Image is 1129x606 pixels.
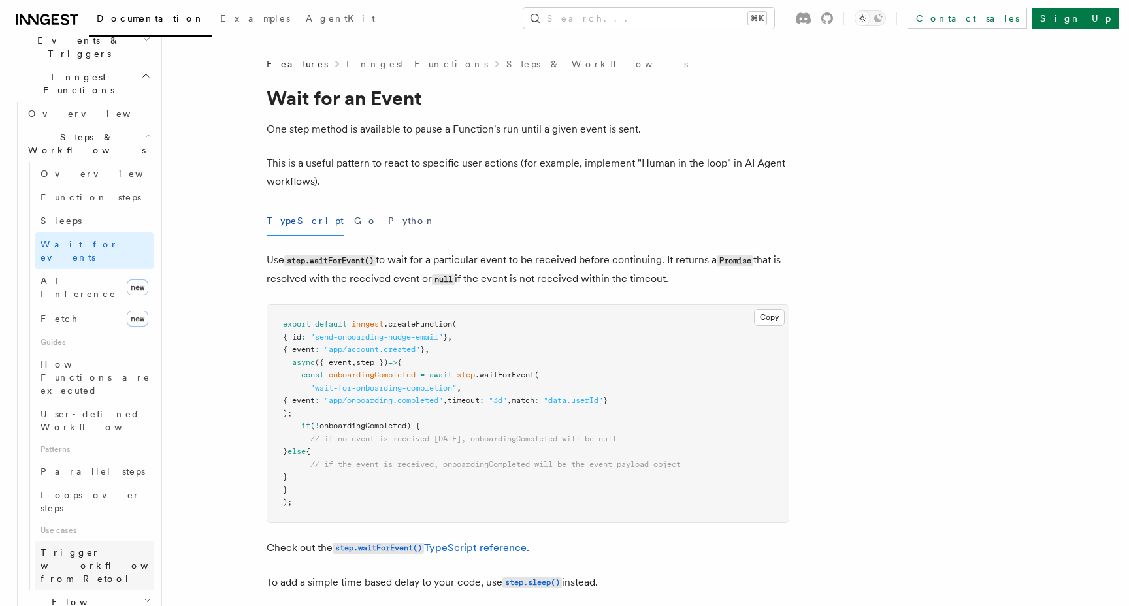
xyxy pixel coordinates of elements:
span: Sleeps [41,215,82,226]
p: This is a useful pattern to react to specific user actions (for example, implement "Human in the ... [267,154,789,191]
span: { [306,447,310,456]
span: ); [283,498,292,507]
a: Sign Up [1032,8,1119,29]
a: User-defined Workflows [35,402,154,439]
span: { event [283,396,315,405]
span: : [315,396,319,405]
span: , [448,332,452,342]
a: Examples [212,4,298,35]
span: "app/account.created" [324,345,420,354]
span: step [457,370,475,379]
span: "send-onboarding-nudge-email" [310,332,443,342]
span: Overview [28,108,163,119]
div: Steps & Workflows [23,162,154,590]
span: step }) [356,358,388,367]
p: One step method is available to pause a Function's run until a given event is sent. [267,120,789,138]
span: Features [267,57,328,71]
a: Function steps [35,185,154,209]
a: Fetchnew [35,306,154,332]
span: , [443,396,448,405]
span: const [301,370,324,379]
a: AI Inferencenew [35,269,154,306]
a: step.waitForEvent()TypeScript reference. [333,541,529,554]
span: ( [452,319,457,328]
span: => [388,358,397,367]
span: } [283,472,287,481]
button: Inngest Functions [10,65,154,102]
h1: Wait for an Event [267,86,789,110]
button: Steps & Workflows [23,125,154,162]
span: // if no event is received [DATE], onboardingCompleted will be null [310,434,617,443]
p: Use to wait for a particular event to be received before continuing. It returns a that is resolve... [267,251,789,289]
a: Inngest Functions [346,57,488,71]
span: , [352,358,356,367]
span: default [315,319,347,328]
a: step.sleep() [502,576,562,588]
a: How Functions are executed [35,353,154,402]
button: Python [388,206,436,236]
span: } [283,447,287,456]
span: Patterns [35,439,154,460]
span: Guides [35,332,154,353]
span: = [420,370,425,379]
span: "wait-for-onboarding-completion" [310,383,457,392]
span: "data.userId" [544,396,603,405]
span: new [127,311,148,327]
a: Documentation [89,4,212,37]
span: } [443,332,448,342]
span: AgentKit [306,13,375,24]
a: Loops over steps [35,483,154,520]
span: { [397,358,402,367]
span: Overview [41,168,175,179]
button: Events & Triggers [10,29,154,65]
span: Use cases [35,520,154,541]
span: { id [283,332,301,342]
span: ({ event [315,358,352,367]
button: Search...⌘K [523,8,774,29]
span: ( [534,370,539,379]
a: Overview [35,162,154,185]
a: Overview [23,102,154,125]
a: AgentKit [298,4,383,35]
a: Trigger workflows from Retool [35,541,154,590]
span: , [507,396,512,405]
span: "app/onboarding.completed" [324,396,443,405]
span: .createFunction [384,319,452,328]
span: new [127,279,148,295]
span: Examples [220,13,290,24]
button: Go [354,206,378,236]
a: Parallel steps [35,460,154,483]
p: Check out the [267,539,789,558]
span: match [512,396,534,405]
span: .waitForEvent [475,370,534,379]
span: : [315,345,319,354]
span: } [420,345,425,354]
span: Inngest Functions [10,71,141,97]
span: , [457,383,461,392]
a: Wait for events [35,232,154,269]
span: User-defined Workflows [41,409,158,432]
span: onboardingCompleted) { [319,421,420,430]
span: timeout [448,396,480,405]
span: } [603,396,608,405]
code: Promise [717,255,753,266]
span: Trigger workflows from Retool [41,547,184,584]
span: : [480,396,484,405]
code: null [432,274,455,285]
span: How Functions are executed [41,359,150,396]
a: Sleeps [35,209,154,232]
kbd: ⌘K [748,12,766,25]
a: Contact sales [908,8,1027,29]
code: step.waitForEvent() [333,543,424,554]
span: async [292,358,315,367]
button: Toggle dark mode [855,10,886,26]
span: : [301,332,306,342]
span: Wait for events [41,239,118,263]
span: // if the event is received, onboardingCompleted will be the event payload object [310,460,681,469]
span: } [283,485,287,494]
a: Steps & Workflows [506,57,688,71]
span: Documentation [97,13,205,24]
span: Steps & Workflows [23,131,146,157]
span: AI Inference [41,276,116,299]
span: : [534,396,539,405]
